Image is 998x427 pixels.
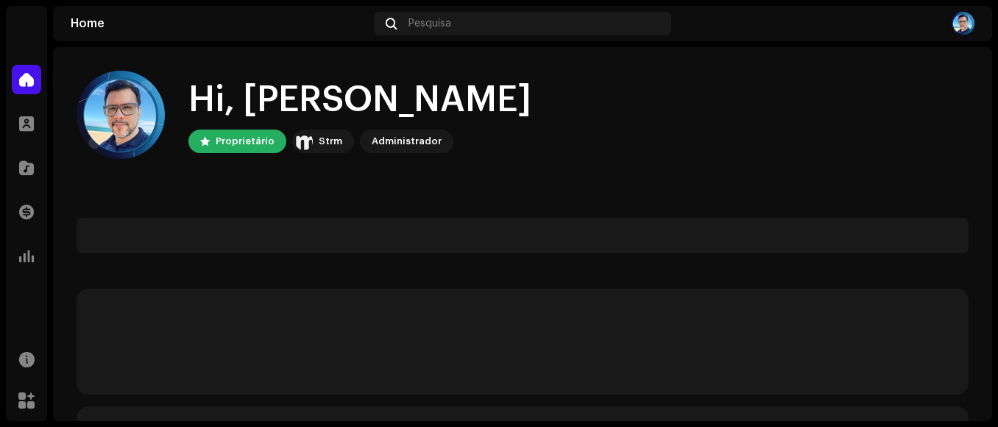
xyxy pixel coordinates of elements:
[71,18,368,29] div: Home
[951,12,974,35] img: 618d2e98-0aef-4d69-8e9c-d630546f410b
[319,133,342,150] div: Strm
[216,133,275,150] div: Proprietário
[188,77,531,124] div: Hi, [PERSON_NAME]
[408,18,451,29] span: Pesquisa
[372,133,442,150] div: Administrador
[295,133,313,150] img: 408b884b-546b-4518-8448-1008f9c76b02
[77,71,165,159] img: 618d2e98-0aef-4d69-8e9c-d630546f410b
